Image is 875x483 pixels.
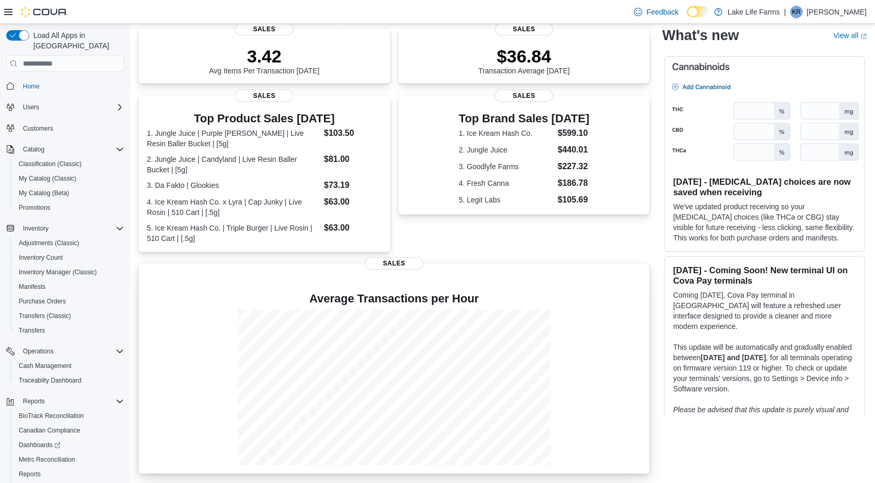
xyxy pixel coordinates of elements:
span: Adjustments (Classic) [19,239,79,247]
span: Inventory [23,224,48,233]
a: Cash Management [15,360,76,372]
span: Load All Apps in [GEOGRAPHIC_DATA] [29,30,124,51]
button: Customers [2,121,128,136]
dd: $63.00 [324,196,382,208]
button: Transfers (Classic) [10,309,128,323]
span: Dashboards [15,439,124,451]
span: Reports [19,470,41,478]
span: Inventory Count [19,253,63,262]
button: Manifests [10,279,128,294]
p: This update will be automatically and gradually enabled between , for all terminals operating on ... [673,341,856,393]
span: Traceabilty Dashboard [19,376,81,385]
dt: 4. Ice Kream Hash Co. x Lyra | Cap Junky | Live Rosin | 510 Cart | [.5g] [147,197,320,218]
dt: 5. Ice Kream Hash Co. | Triple Burger | Live Rosin | 510 Cart | [.5g] [147,223,320,244]
button: Cash Management [10,359,128,373]
span: Transfers [15,324,124,337]
span: Manifests [19,283,45,291]
span: Purchase Orders [15,295,124,308]
span: Traceabilty Dashboard [15,374,124,387]
button: Users [2,100,128,115]
span: Cash Management [19,362,71,370]
p: We've updated product receiving so your [MEDICAL_DATA] choices (like THCa or CBG) stay visible fo... [673,201,856,243]
dd: $103.50 [324,127,382,139]
dd: $81.00 [324,153,382,166]
a: Dashboards [15,439,65,451]
dd: $440.01 [558,144,590,156]
a: Promotions [15,201,55,214]
button: Home [2,78,128,93]
dd: $599.10 [558,127,590,139]
span: Classification (Classic) [15,158,124,170]
h3: Top Product Sales [DATE] [147,112,382,125]
p: Coming [DATE], Cova Pay terminal in [GEOGRAPHIC_DATA] will feature a refreshed user interface des... [673,289,856,331]
div: Avg Items Per Transaction [DATE] [209,46,319,75]
button: Promotions [10,200,128,215]
button: Reports [2,394,128,409]
span: Classification (Classic) [19,160,82,168]
button: Traceabilty Dashboard [10,373,128,388]
span: Operations [19,345,124,358]
dt: 2. Jungle Juice | Candyland | Live Resin Baller Bucket | [5g] [147,154,320,175]
a: Home [19,80,44,93]
span: Home [23,82,40,91]
em: Please be advised that this update is purely visual and does not impact payment functionality. [673,405,848,424]
span: Sales [235,90,293,102]
span: Transfers (Classic) [15,310,124,322]
dt: 2. Jungle Juice [459,145,554,155]
p: [PERSON_NAME] [807,6,867,18]
span: Inventory [19,222,124,235]
span: Catalog [23,145,44,154]
a: Inventory Count [15,251,67,264]
dt: 1. Jungle Juice | Purple [PERSON_NAME] | Live Resin Baller Bucket | [5g] [147,128,320,149]
dt: 5. Legit Labs [459,195,554,205]
button: Catalog [19,143,48,156]
button: Classification (Classic) [10,157,128,171]
button: Reports [19,395,49,408]
span: Sales [365,257,423,270]
a: Classification (Classic) [15,158,86,170]
a: Feedback [630,2,682,22]
button: Adjustments (Classic) [10,236,128,250]
span: Canadian Compliance [19,426,80,435]
button: BioTrack Reconciliation [10,409,128,423]
h3: [DATE] - Coming Soon! New terminal UI on Cova Pay terminals [673,264,856,285]
span: Transfers [19,326,45,335]
button: Inventory Manager (Classic) [10,265,128,279]
span: Customers [19,122,124,135]
button: Metrc Reconciliation [10,452,128,467]
span: Users [19,101,124,113]
a: Transfers [15,324,49,337]
p: | [784,6,786,18]
span: Sales [495,23,553,35]
a: My Catalog (Classic) [15,172,81,185]
h2: What's new [662,27,739,44]
span: BioTrack Reconciliation [19,412,84,420]
button: My Catalog (Classic) [10,171,128,186]
p: 3.42 [209,46,319,67]
span: Inventory Count [15,251,124,264]
span: Reports [23,397,45,405]
dd: $63.00 [324,222,382,234]
span: My Catalog (Classic) [15,172,124,185]
img: Cova [21,7,68,17]
a: View allExternal link [833,31,867,40]
dd: $73.19 [324,179,382,192]
a: Dashboards [10,438,128,452]
span: Transfers (Classic) [19,312,71,320]
dd: $227.32 [558,160,590,173]
button: Inventory [19,222,53,235]
dt: 3. Da Fakto | Glookies [147,180,320,190]
button: Operations [2,344,128,359]
input: Dark Mode [687,6,709,17]
strong: [DATE] and [DATE] [701,353,766,361]
a: Customers [19,122,57,135]
button: Inventory Count [10,250,128,265]
a: Purchase Orders [15,295,70,308]
span: BioTrack Reconciliation [15,410,124,422]
button: Purchase Orders [10,294,128,309]
button: Reports [10,467,128,481]
span: Reports [19,395,124,408]
dt: 3. Goodlyfe Farms [459,161,554,172]
dd: $105.69 [558,194,590,206]
span: Sales [235,23,293,35]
